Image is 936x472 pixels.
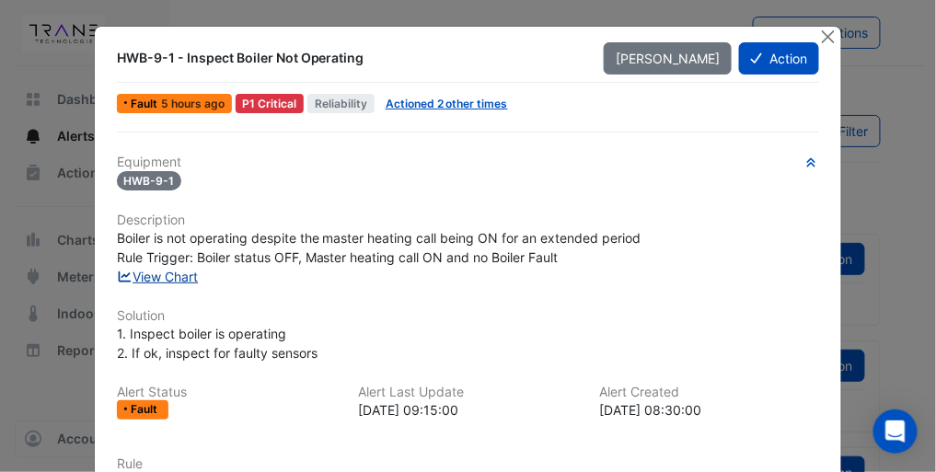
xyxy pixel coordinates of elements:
[117,49,582,67] div: HWB-9-1 - Inspect Boiler Not Operating
[117,213,820,228] h6: Description
[818,27,838,46] button: Close
[604,42,732,75] button: [PERSON_NAME]
[131,404,161,415] span: Fault
[358,400,578,420] div: [DATE] 09:15:00
[117,456,820,472] h6: Rule
[117,155,820,170] h6: Equipment
[873,409,918,454] div: Open Intercom Messenger
[117,385,337,400] h6: Alert Status
[117,171,182,190] span: HWB-9-1
[131,98,161,109] span: Fault
[117,230,641,265] span: Boiler is not operating despite the master heating call being ON for an extended period Rule Trig...
[358,385,578,400] h6: Alert Last Update
[236,94,305,113] div: P1 Critical
[616,51,720,66] span: [PERSON_NAME]
[600,400,820,420] div: [DATE] 08:30:00
[739,42,819,75] button: Action
[117,308,820,324] h6: Solution
[161,97,225,110] span: Tue 14-Oct-2025 09:15 AEDT
[307,94,375,113] span: Reliability
[386,97,508,110] a: Actioned 2 other times
[117,326,318,361] span: 1. Inspect boiler is operating 2. If ok, inspect for faulty sensors
[117,269,199,284] a: View Chart
[600,385,820,400] h6: Alert Created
